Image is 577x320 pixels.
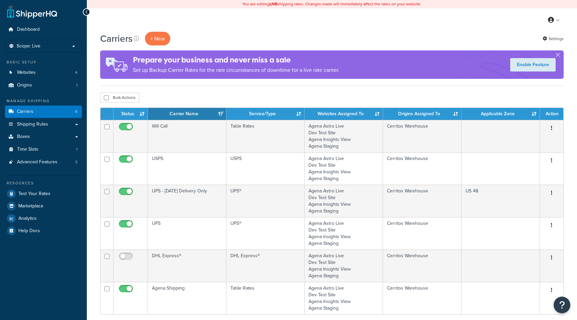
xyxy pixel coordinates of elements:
a: Carriers 6 [5,106,82,118]
li: Websites [5,66,82,79]
a: Enable Feature [510,58,556,71]
td: USPS [148,152,226,185]
td: Agena Shipping [148,282,226,314]
a: Time Slots 1 [5,143,82,156]
h4: Prepare your business and never miss a sale [133,54,339,65]
div: Basic Setup [5,59,82,65]
a: Websites 4 [5,66,82,79]
td: UPS® [226,185,305,217]
th: Action [540,108,563,120]
span: Scope: Live [17,43,40,49]
td: Will Call [148,120,226,152]
span: 6 [75,109,77,115]
td: Agena Astro Live Dev Test Site Agena Insights View Agena Staging [305,152,383,185]
div: Resources [5,180,82,186]
td: Agena Astro Live Dev Test Site Agena Insights View Agena Staging [305,250,383,282]
a: Test Your Rates [5,188,82,200]
span: 1 [76,147,77,152]
a: Origins 1 [5,79,82,92]
li: Advanced Features [5,156,82,168]
td: Cerritos Warehouse [383,152,461,185]
th: Origins Assigned To: activate to sort column ascending [383,108,461,120]
th: Status: activate to sort column ascending [114,108,148,120]
td: UPS [148,217,226,250]
span: 3 [75,159,77,165]
td: Cerritos Warehouse [383,185,461,217]
td: USPS [226,152,305,185]
td: Agena Astro Live Dev Test Site Agena Insights View Agena Staging [305,282,383,314]
td: Cerritos Warehouse [383,120,461,152]
span: Marketplace [18,203,43,209]
b: LIVE [269,1,277,7]
a: Advanced Features 3 [5,156,82,168]
a: Boxes [5,131,82,143]
span: Dashboard [17,27,40,32]
a: Shipping Rules [5,118,82,131]
h1: Carriers [100,32,133,45]
td: Agena Astro Live Dev Test Site Agena Insights View Agena Staging [305,120,383,152]
button: Bulk Actions [100,93,139,103]
td: Table Rates [226,120,305,152]
span: Analytics [18,216,37,221]
th: Carrier Name: activate to sort column ascending [148,108,226,120]
a: ShipperHQ Home [7,5,57,18]
td: UPS® [226,217,305,250]
th: Websites Assigned To: activate to sort column ascending [305,108,383,120]
button: + New [145,32,170,45]
a: Help Docs [5,225,82,237]
a: Settings [543,34,564,43]
span: 4 [75,70,77,75]
span: Boxes [17,134,30,140]
div: Manage Shipping [5,98,82,104]
td: US 48 [461,185,540,217]
button: Open Resource Center [554,297,570,313]
span: Carriers [17,109,33,115]
p: Set up Backup Carrier Rates for the rare circumstances of downtime for a live rate carrier. [133,65,339,75]
td: Cerritos Warehouse [383,250,461,282]
li: Time Slots [5,143,82,156]
td: Cerritos Warehouse [383,217,461,250]
span: Shipping Rules [17,122,48,127]
td: Agena Astro Live Dev Test Site Agena Insights View Agena Staging [305,217,383,250]
td: DHL Express® [226,250,305,282]
span: Websites [17,70,36,75]
li: Carriers [5,106,82,118]
span: Time Slots [17,147,38,152]
span: Test Your Rates [18,191,50,197]
span: 1 [76,83,77,88]
a: Dashboard [5,23,82,36]
span: Origins [17,83,32,88]
td: UPS - [DATE] Delivery Only [148,185,226,217]
img: ad-rules-rateshop-fe6ec290ccb7230408bd80ed9643f0289d75e0ffd9eb532fc0e269fcd187b520.png [100,50,133,79]
td: DHL Express® [148,250,226,282]
th: Service/Type: activate to sort column ascending [226,108,305,120]
td: Cerritos Warehouse [383,282,461,314]
span: Help Docs [18,228,40,234]
td: Agena Astro Live Dev Test Site Agena Insights View Agena Staging [305,185,383,217]
li: Origins [5,79,82,92]
a: Analytics [5,212,82,224]
th: Applicable Zone: activate to sort column ascending [461,108,540,120]
a: Marketplace [5,200,82,212]
td: Table Rates [226,282,305,314]
span: Advanced Features [17,159,57,165]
